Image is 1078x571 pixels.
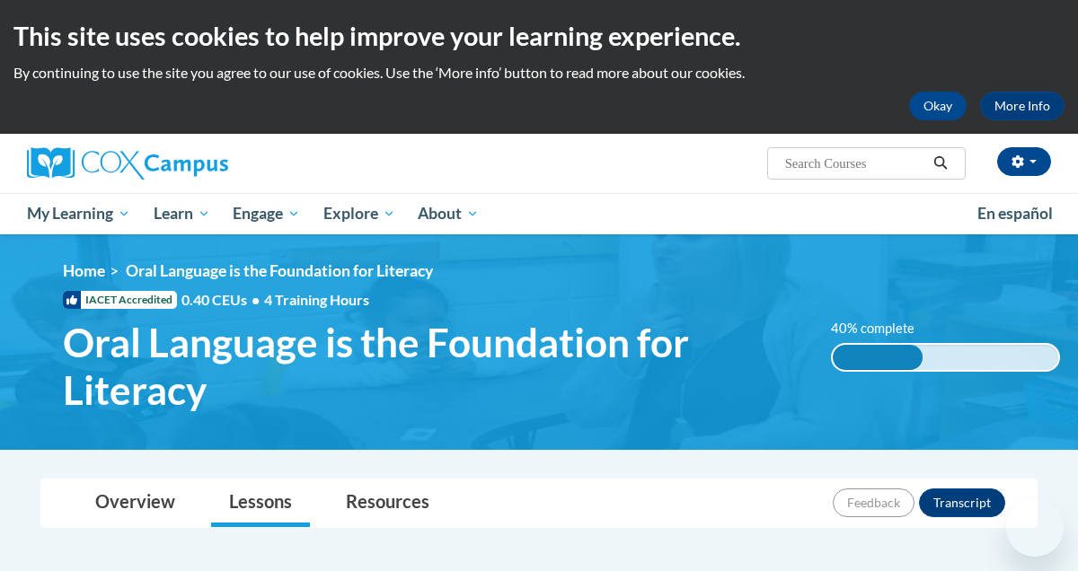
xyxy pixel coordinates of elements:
[154,203,210,224] span: Learn
[264,291,369,308] span: 4 Training Hours
[966,195,1065,233] a: En español
[27,147,350,180] a: Cox Campus
[142,193,222,234] a: Learn
[927,153,954,174] button: Search
[783,153,927,174] input: Search Courses
[63,291,177,309] span: IACET Accredited
[15,193,142,234] a: My Learning
[980,92,1065,120] a: More Info
[312,193,407,234] a: Explore
[833,488,915,517] button: Feedback
[13,193,1065,234] div: Main menu
[27,203,130,224] span: My Learning
[77,479,193,527] a: Overview
[13,63,1065,83] p: By continuing to use the site you agree to our use of cookies. Use the ‘More info’ button to read...
[252,291,260,308] span: •
[233,203,300,224] span: Engage
[27,147,228,180] img: Cox Campus
[997,147,1051,176] button: Account Settings
[63,261,105,280] a: Home
[13,18,1065,54] h2: This site uses cookies to help improve your learning experience.
[833,345,923,370] div: 40% complete
[181,290,264,310] span: 0.40 CEUs
[977,204,1053,223] span: En español
[221,193,312,234] a: Engage
[919,488,1005,517] button: Transcript
[1006,499,1064,557] iframe: Button to launch messaging window
[418,203,479,224] span: About
[407,193,491,234] a: About
[323,203,395,224] span: Explore
[328,479,447,527] a: Resources
[63,319,804,414] span: Oral Language is the Foundation for Literacy
[126,261,433,280] span: Oral Language is the Foundation for Literacy
[831,319,934,338] label: 40% complete
[909,92,967,120] button: Okay
[211,479,310,527] a: Lessons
